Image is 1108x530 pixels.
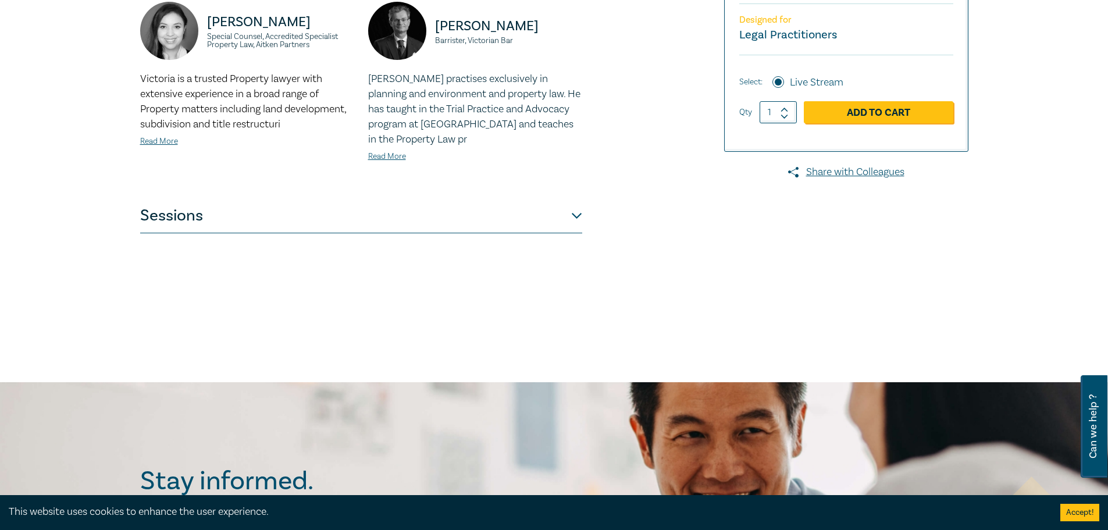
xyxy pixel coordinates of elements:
small: Legal Practitioners [739,27,837,42]
small: Barrister, Victorian Bar [435,37,582,45]
button: Sessions [140,198,582,233]
p: Designed for [739,15,953,26]
span: Select: [739,76,763,88]
span: Victoria is a trusted Property lawyer with extensive experience in a broad range of Property matt... [140,72,346,131]
div: This website uses cookies to enhance the user experience. [9,504,1043,520]
p: [PERSON_NAME] [207,13,354,31]
img: https://s3.ap-southeast-2.amazonaws.com/leo-cussen-store-production-content/Contacts/Matthew%20To... [368,2,426,60]
label: Qty [739,106,752,119]
a: Share with Colleagues [724,165,968,180]
p: [PERSON_NAME] practises exclusively in planning and environment and property law. He has taught i... [368,72,582,147]
h2: Stay informed. [140,466,415,496]
small: Special Counsel, Accredited Specialist Property Law, Aitken Partners [207,33,354,49]
a: Read More [140,136,178,147]
input: 1 [760,101,797,123]
a: Add to Cart [804,101,953,123]
label: Live Stream [790,75,843,90]
span: Can we help ? [1088,382,1099,471]
p: [PERSON_NAME] [435,17,582,35]
a: Read More [368,151,406,162]
button: Accept cookies [1060,504,1099,521]
img: https://s3.ap-southeast-2.amazonaws.com/leo-cussen-store-production-content/Contacts/Victoria%20A... [140,2,198,60]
